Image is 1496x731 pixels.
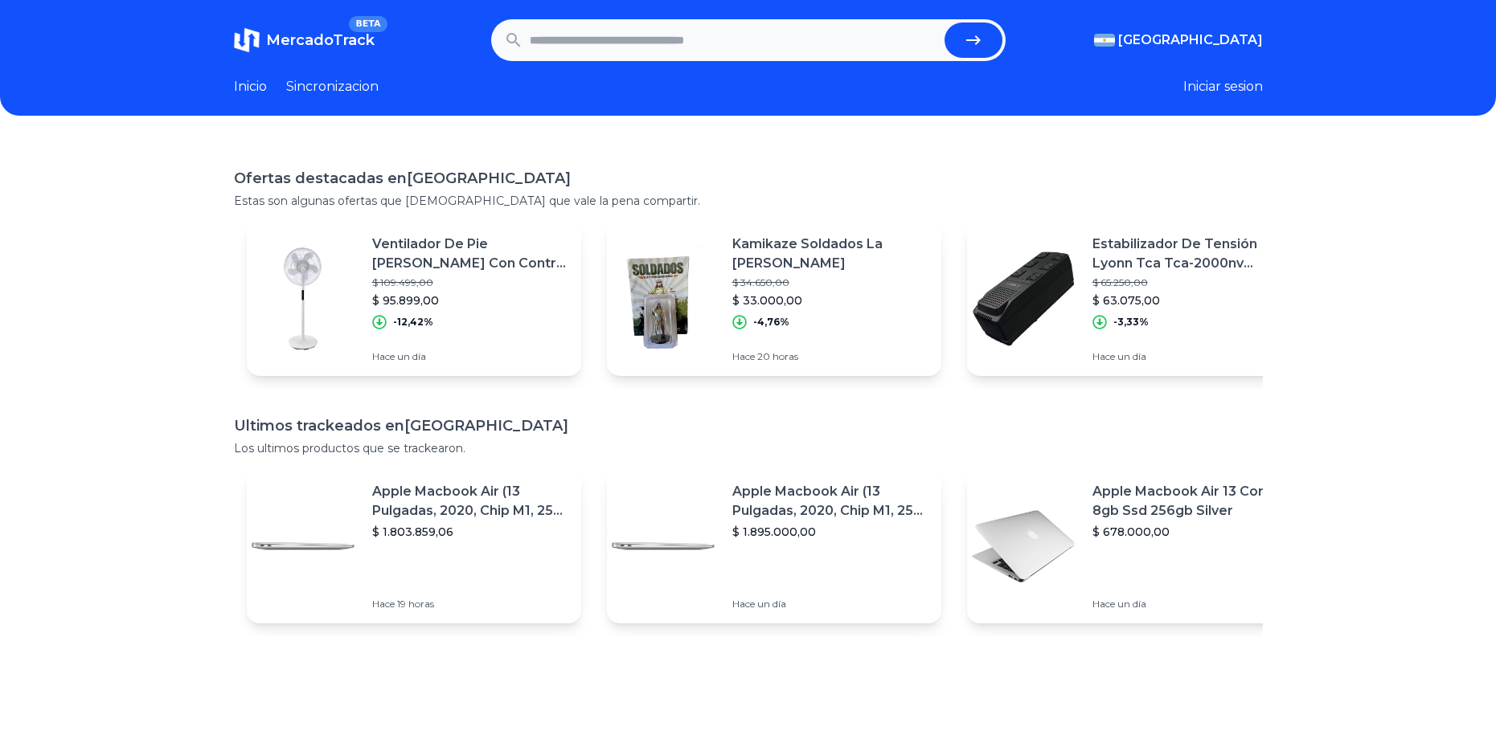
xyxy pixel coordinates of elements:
[732,235,928,273] p: Kamikaze Soldados La [PERSON_NAME]
[607,222,941,376] a: Featured imageKamikaze Soldados La [PERSON_NAME]$ 34.650,00$ 33.000,00-4,76%Hace 20 horas
[372,524,568,540] p: $ 1.803.859,06
[1094,31,1263,50] button: [GEOGRAPHIC_DATA]
[1092,598,1289,611] p: Hace un día
[234,27,260,53] img: MercadoTrack
[247,469,581,623] a: Featured imageApple Macbook Air (13 Pulgadas, 2020, Chip M1, 256 Gb De Ssd, 8 Gb De Ram) - Plata$...
[732,276,928,289] p: $ 34.650,00
[967,222,1301,376] a: Featured imageEstabilizador De Tensión Lyonn Tca Tca-2000nv 2000va Negro$ 65.250,00$ 63.075,00-3,...
[607,469,941,623] a: Featured imageApple Macbook Air (13 Pulgadas, 2020, Chip M1, 256 Gb De Ssd, 8 Gb De Ram) - Plata$...
[234,77,267,96] a: Inicio
[732,598,928,611] p: Hace un día
[286,77,379,96] a: Sincronizacion
[372,482,568,521] p: Apple Macbook Air (13 Pulgadas, 2020, Chip M1, 256 Gb De Ssd, 8 Gb De Ram) - Plata
[1118,31,1263,50] span: [GEOGRAPHIC_DATA]
[1092,350,1289,363] p: Hace un día
[607,243,719,355] img: Featured image
[393,316,433,329] p: -12,42%
[607,490,719,602] img: Featured image
[234,27,375,53] a: MercadoTrackBETA
[234,415,1263,437] h1: Ultimos trackeados en [GEOGRAPHIC_DATA]
[372,276,568,289] p: $ 109.499,00
[1092,276,1289,289] p: $ 65.250,00
[1094,34,1115,47] img: Argentina
[372,292,568,308] p: $ 95.899,00
[247,243,359,355] img: Featured image
[753,316,789,329] p: -4,76%
[967,243,1080,355] img: Featured image
[372,235,568,273] p: Ventilador De Pie [PERSON_NAME] Con Control Remoto Display Led 65w
[732,482,928,521] p: Apple Macbook Air (13 Pulgadas, 2020, Chip M1, 256 Gb De Ssd, 8 Gb De Ram) - Plata
[732,350,928,363] p: Hace 20 horas
[732,524,928,540] p: $ 1.895.000,00
[1092,292,1289,308] p: $ 63.075,00
[234,167,1263,190] h1: Ofertas destacadas en [GEOGRAPHIC_DATA]
[1092,235,1289,273] p: Estabilizador De Tensión Lyonn Tca Tca-2000nv 2000va Negro
[247,490,359,602] img: Featured image
[349,16,387,32] span: BETA
[372,598,568,611] p: Hace 19 horas
[1183,77,1263,96] button: Iniciar sesion
[967,490,1080,602] img: Featured image
[732,292,928,308] p: $ 33.000,00
[1092,524,1289,540] p: $ 678.000,00
[372,350,568,363] p: Hace un día
[1092,482,1289,521] p: Apple Macbook Air 13 Core I5 8gb Ssd 256gb Silver
[967,469,1301,623] a: Featured imageApple Macbook Air 13 Core I5 8gb Ssd 256gb Silver$ 678.000,00Hace un día
[234,193,1263,209] p: Estas son algunas ofertas que [DEMOGRAPHIC_DATA] que vale la pena compartir.
[266,31,375,49] span: MercadoTrack
[1113,316,1149,329] p: -3,33%
[247,222,581,376] a: Featured imageVentilador De Pie [PERSON_NAME] Con Control Remoto Display Led 65w$ 109.499,00$ 95....
[234,440,1263,456] p: Los ultimos productos que se trackearon.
